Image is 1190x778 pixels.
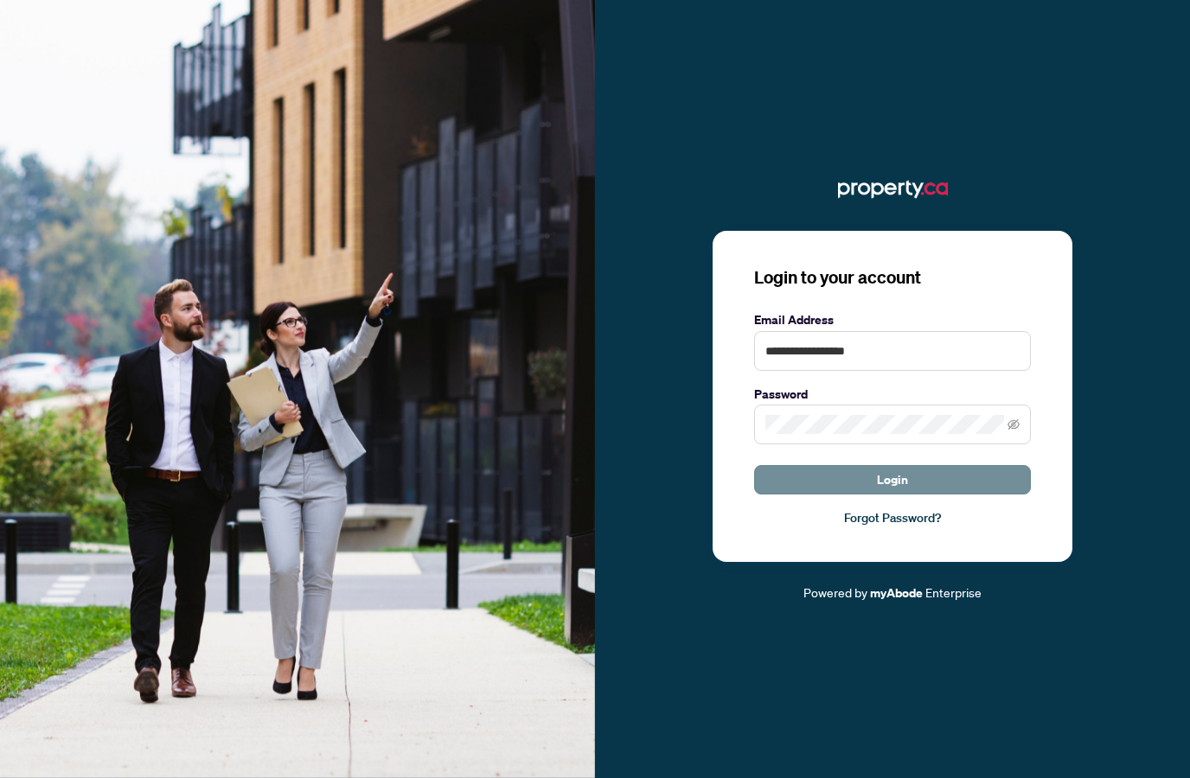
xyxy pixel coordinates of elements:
[754,508,1031,527] a: Forgot Password?
[754,265,1031,290] h3: Login to your account
[870,583,923,603] a: myAbode
[803,584,867,600] span: Powered by
[754,385,1031,404] label: Password
[925,584,982,600] span: Enterprise
[1008,418,1020,430] span: eye-invisible
[754,310,1031,329] label: Email Address
[754,465,1031,494] button: Login
[838,175,948,203] img: ma-logo
[877,466,908,494] span: Login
